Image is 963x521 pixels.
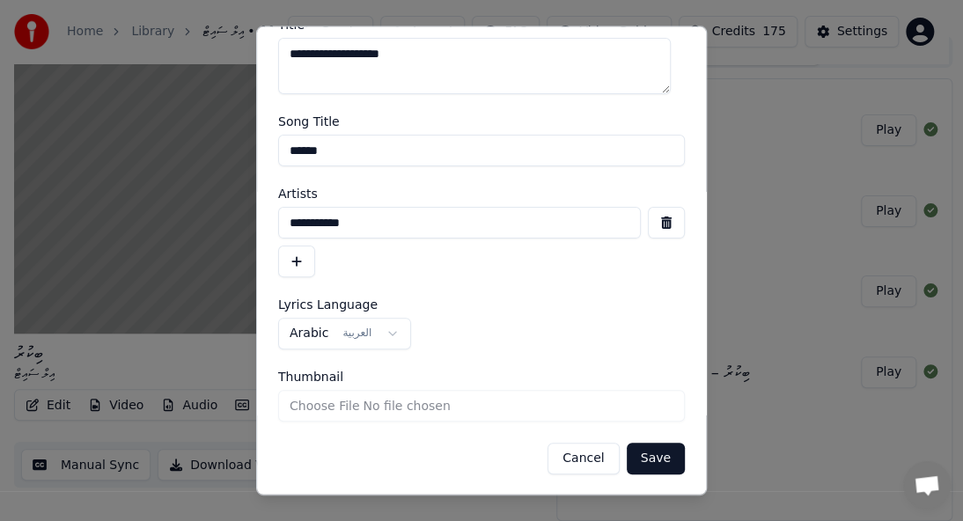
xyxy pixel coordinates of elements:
label: Title [278,18,685,31]
span: Lyrics Language [278,298,378,311]
label: Song Title [278,115,685,128]
span: Thumbnail [278,371,343,383]
label: Artists [278,187,685,200]
button: Cancel [548,443,619,474]
button: Save [627,443,685,474]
